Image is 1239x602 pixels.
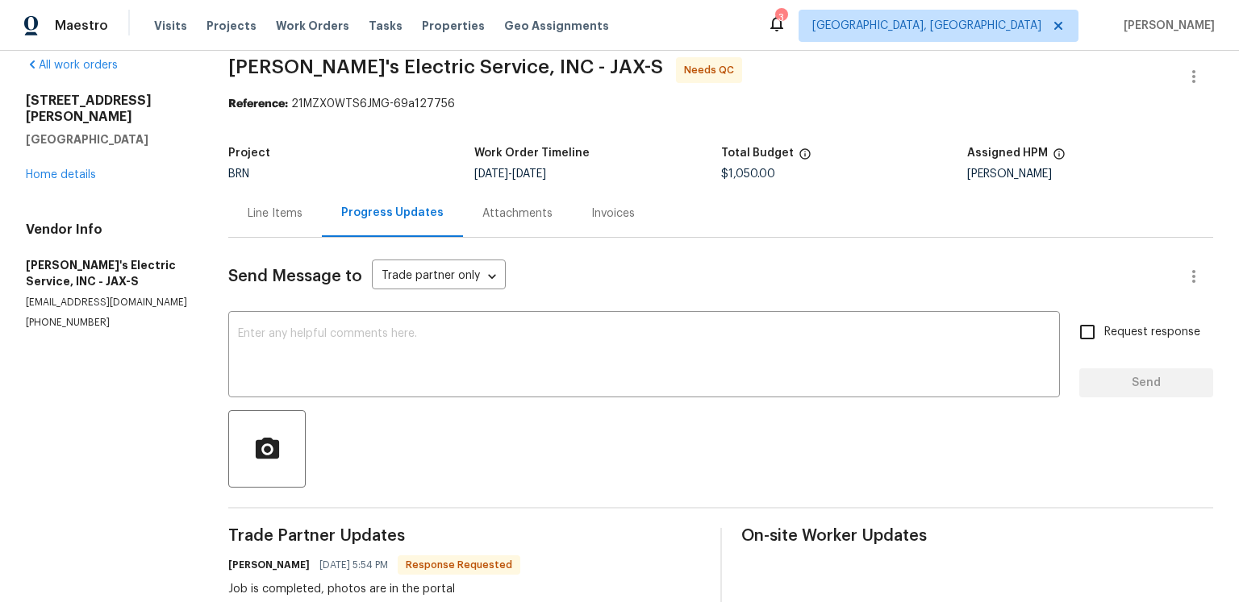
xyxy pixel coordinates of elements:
span: [DATE] [512,168,546,180]
span: Trade Partner Updates [228,528,700,544]
div: Line Items [248,206,302,222]
p: [EMAIL_ADDRESS][DOMAIN_NAME] [26,296,190,309]
span: [PERSON_NAME]'s Electric Service, INC - JAX-S [228,57,663,77]
span: $1,050.00 [721,168,775,180]
h5: [PERSON_NAME]'s Electric Service, INC - JAX-S [26,257,190,289]
span: Response Requested [399,557,519,573]
div: Progress Updates [341,205,444,221]
a: All work orders [26,60,118,71]
div: Job is completed, photos are in the portal [228,581,520,597]
span: Send Message to [228,268,362,284]
b: Reference: [228,98,288,110]
span: - [474,168,546,180]
p: [PHONE_NUMBER] [26,316,190,330]
span: Needs QC [684,62,740,78]
span: BRN [228,168,249,180]
span: Geo Assignments [504,18,609,34]
span: [PERSON_NAME] [1117,18,1215,34]
span: [GEOGRAPHIC_DATA], [GEOGRAPHIC_DATA] [812,18,1041,34]
span: Properties [422,18,485,34]
h5: Project [228,147,270,159]
div: Attachments [482,206,553,222]
span: Tasks [369,20,403,31]
h5: Work Order Timeline [474,147,590,159]
h2: [STREET_ADDRESS][PERSON_NAME] [26,93,190,125]
span: [DATE] 5:54 PM [319,557,388,573]
span: The total cost of line items that have been proposed by Opendoor. This sum includes line items th... [799,147,811,168]
h4: Vendor Info [26,222,190,238]
a: Home details [26,169,96,181]
span: Visits [154,18,187,34]
h5: [GEOGRAPHIC_DATA] [26,131,190,147]
div: [PERSON_NAME] [967,168,1213,180]
span: The hpm assigned to this work order. [1053,147,1066,168]
div: Trade partner only [372,264,506,290]
div: Invoices [591,206,635,222]
div: 3 [775,10,786,26]
span: Work Orders [276,18,349,34]
span: Request response [1104,324,1200,341]
span: Maestro [55,18,108,34]
h6: [PERSON_NAME] [228,557,310,573]
div: 21MZX0WTS6JMG-69a127756 [228,96,1213,112]
h5: Total Budget [721,147,794,159]
span: [DATE] [474,168,508,180]
span: On-site Worker Updates [741,528,1213,544]
h5: Assigned HPM [967,147,1048,159]
span: Projects [206,18,257,34]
